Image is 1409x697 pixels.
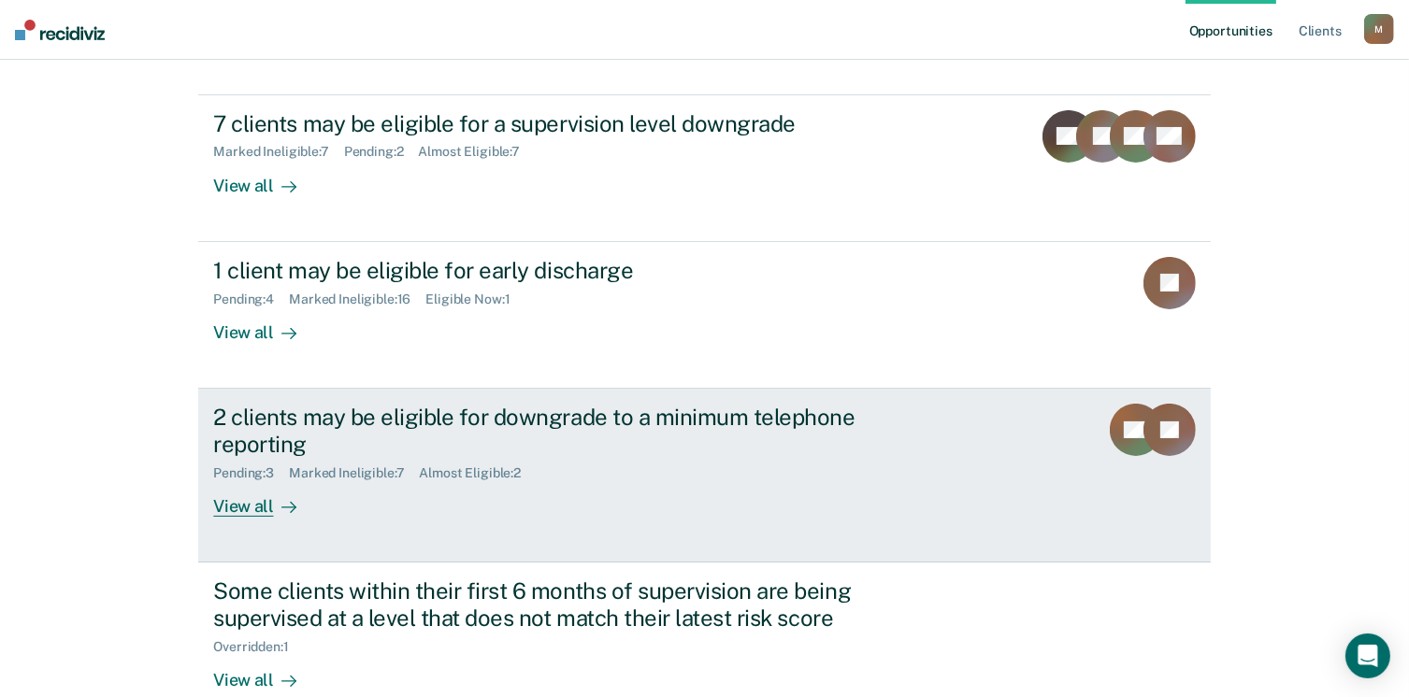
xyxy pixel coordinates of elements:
img: Recidiviz [15,20,105,40]
div: 2 clients may be eligible for downgrade to a minimum telephone reporting [213,404,870,458]
div: Pending : 2 [344,144,419,160]
a: 7 clients may be eligible for a supervision level downgradeMarked Ineligible:7Pending:2Almost Eli... [198,94,1210,242]
div: Some clients within their first 6 months of supervision are being supervised at a level that does... [213,577,870,632]
div: Marked Ineligible : 7 [289,465,419,481]
div: Pending : 4 [213,292,289,307]
div: 7 clients may be eligible for a supervision level downgrade [213,110,870,137]
div: View all [213,306,318,343]
a: 1 client may be eligible for early dischargePending:4Marked Ineligible:16Eligible Now:1View all [198,242,1210,389]
div: View all [213,480,318,517]
button: M [1364,14,1394,44]
div: Marked Ineligible : 16 [289,292,425,307]
div: Marked Ineligible : 7 [213,144,343,160]
div: Almost Eligible : 7 [419,144,536,160]
div: Open Intercom Messenger [1345,633,1390,678]
div: Overridden : 1 [213,639,303,655]
div: Eligible Now : 1 [425,292,525,307]
div: View all [213,654,318,690]
div: 1 client may be eligible for early discharge [213,257,870,284]
div: Pending : 3 [213,465,289,481]
div: View all [213,160,318,196]
div: Almost Eligible : 2 [420,465,537,481]
a: 2 clients may be eligible for downgrade to a minimum telephone reportingPending:3Marked Ineligibl... [198,389,1210,562]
